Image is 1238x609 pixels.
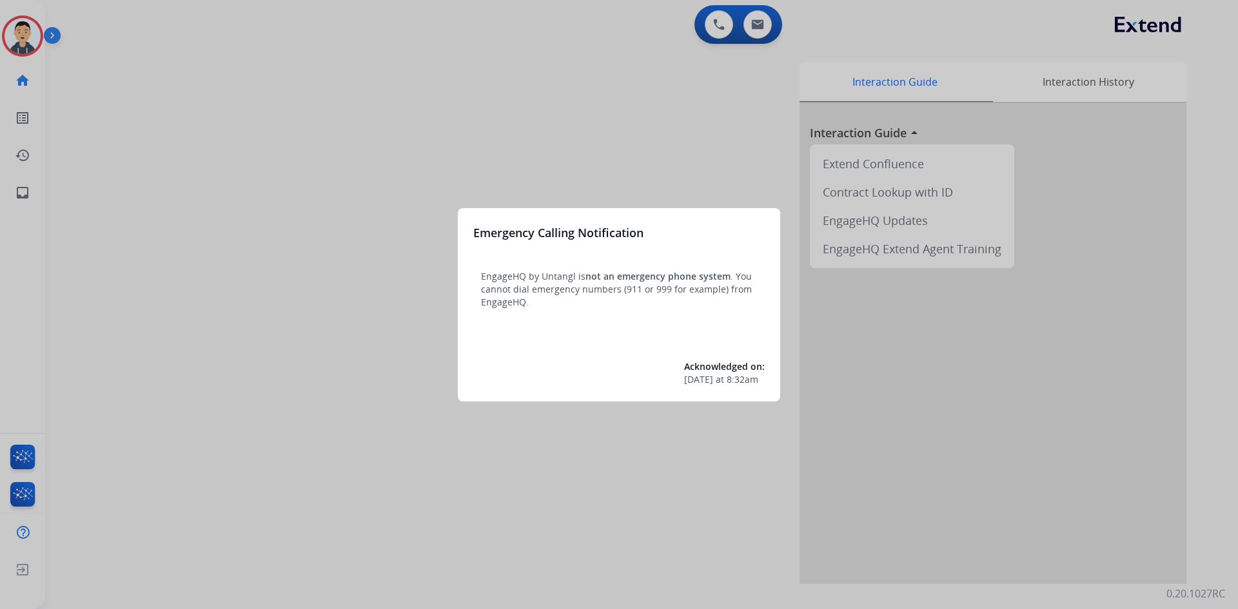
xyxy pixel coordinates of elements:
[481,270,757,309] p: EngageHQ by Untangl is . You cannot dial emergency numbers (911 or 999 for example) from EngageHQ.
[473,224,644,242] h3: Emergency Calling Notification
[684,373,765,386] div: at
[585,270,731,282] span: not an emergency phone system
[684,373,713,386] span: [DATE]
[684,360,765,372] span: Acknowledged on:
[1166,586,1225,601] p: 0.20.1027RC
[727,373,758,386] span: 8:32am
